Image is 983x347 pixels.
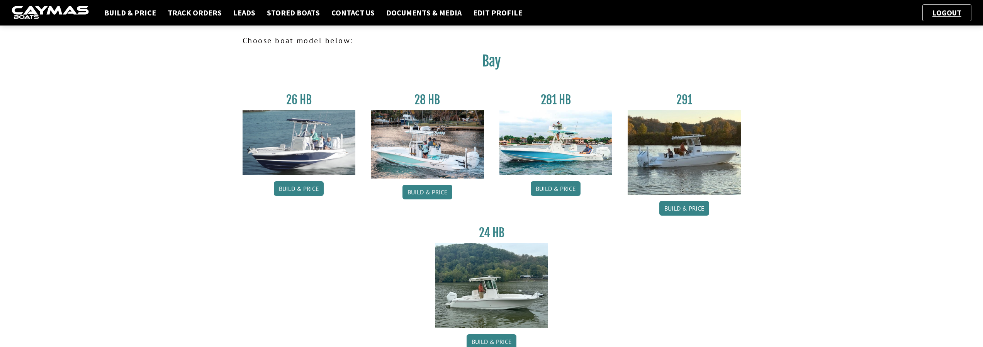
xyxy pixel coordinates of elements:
[435,226,548,240] h3: 24 HB
[229,8,259,18] a: Leads
[371,110,484,179] img: 28_hb_thumbnail_for_caymas_connect.jpg
[12,6,89,20] img: caymas-dealer-connect-2ed40d3bc7270c1d8d7ffb4b79bf05adc795679939227970def78ec6f6c03838.gif
[402,185,452,199] a: Build & Price
[100,8,160,18] a: Build & Price
[164,8,226,18] a: Track Orders
[371,93,484,107] h3: 28 HB
[929,8,965,17] a: Logout
[243,35,741,46] p: Choose boat model below:
[243,110,356,175] img: 26_new_photo_resized.jpg
[263,8,324,18] a: Stored Boats
[435,243,548,328] img: 24_HB_thumbnail.jpg
[531,181,581,196] a: Build & Price
[628,93,741,107] h3: 291
[628,110,741,195] img: 291_Thumbnail.jpg
[499,110,613,175] img: 28-hb-twin.jpg
[499,93,613,107] h3: 281 HB
[469,8,526,18] a: Edit Profile
[243,93,356,107] h3: 26 HB
[243,53,741,74] h2: Bay
[328,8,379,18] a: Contact Us
[274,181,324,196] a: Build & Price
[659,201,709,216] a: Build & Price
[382,8,465,18] a: Documents & Media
